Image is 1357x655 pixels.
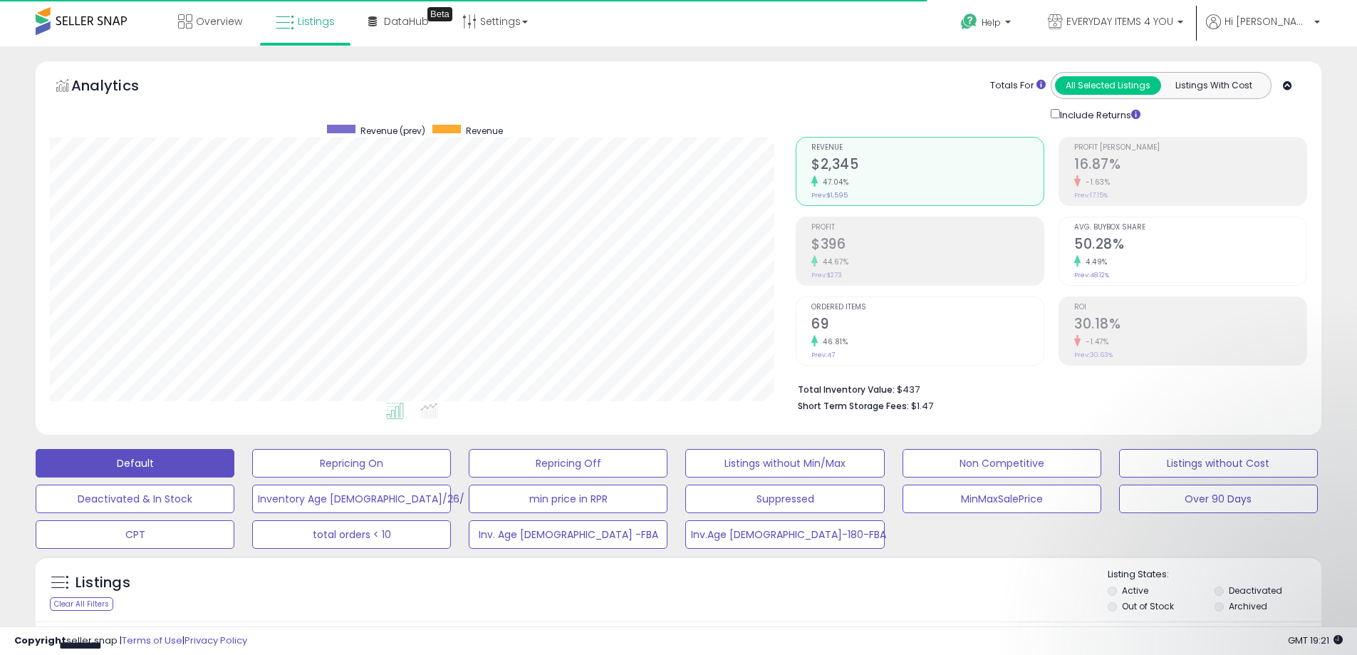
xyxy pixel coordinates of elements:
strong: Copyright [14,634,66,647]
small: 4.49% [1081,257,1108,267]
small: Prev: 48.12% [1074,271,1109,279]
button: Over 90 Days [1119,485,1318,513]
button: MinMaxSalePrice [903,485,1101,513]
button: Non Competitive [903,449,1101,478]
li: $437 [798,380,1296,397]
button: Inv. Age [DEMOGRAPHIC_DATA] -FBA [469,520,667,549]
span: Profit [PERSON_NAME] [1074,144,1306,152]
span: Profit [811,224,1044,232]
button: Inventory Age [DEMOGRAPHIC_DATA]/26/ [252,485,451,513]
small: 44.67% [818,257,848,267]
h5: Listings [76,573,130,593]
span: EVERYDAY ITEMS 4 YOU [1066,14,1173,29]
div: seller snap | | [14,634,247,648]
span: Listings [298,14,335,29]
div: Clear All Filters [50,597,113,611]
button: total orders < 10 [252,520,451,549]
small: Prev: $1,595 [811,191,848,200]
button: Repricing Off [469,449,667,478]
button: Inv.Age [DEMOGRAPHIC_DATA]-180-FBA [685,520,884,549]
span: $1.47 [911,399,933,413]
span: Ordered Items [811,304,1044,311]
h2: $2,345 [811,156,1044,175]
span: Overview [196,14,242,29]
span: Revenue (prev) [360,125,425,137]
small: Prev: 17.15% [1074,191,1108,200]
a: Help [950,2,1025,46]
button: Deactivated & In Stock [36,485,234,513]
div: Include Returns [1040,106,1158,123]
small: 46.81% [818,336,848,347]
span: Avg. Buybox Share [1074,224,1306,232]
small: 47.04% [818,177,848,187]
h5: Analytics [71,76,167,99]
span: Revenue [811,144,1044,152]
h2: 69 [811,316,1044,335]
span: Help [982,16,1001,29]
h2: 16.87% [1074,156,1306,175]
small: -1.47% [1081,336,1108,347]
div: Totals For [990,79,1046,93]
button: CPT [36,520,234,549]
small: Prev: 47 [811,351,835,359]
span: ROI [1074,304,1306,311]
button: Listings without Cost [1119,449,1318,478]
button: Default [36,449,234,478]
button: Listings without Min/Max [685,449,884,478]
span: DataHub [384,14,429,29]
h2: 30.18% [1074,316,1306,335]
h2: 50.28% [1074,236,1306,255]
span: Revenue [466,125,503,137]
small: -1.63% [1081,177,1110,187]
span: Hi [PERSON_NAME] [1225,14,1310,29]
b: Total Inventory Value: [798,383,895,396]
i: Get Help [960,13,978,31]
b: Short Term Storage Fees: [798,400,909,412]
button: Suppressed [685,485,884,513]
div: Tooltip anchor [427,7,452,21]
small: Prev: 30.63% [1074,351,1113,359]
h2: $396 [811,236,1044,255]
button: All Selected Listings [1055,76,1161,95]
button: Repricing On [252,449,451,478]
button: Listings With Cost [1160,76,1267,95]
a: Hi [PERSON_NAME] [1206,14,1320,46]
button: min price in RPR [469,485,667,513]
small: Prev: $273 [811,271,842,279]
